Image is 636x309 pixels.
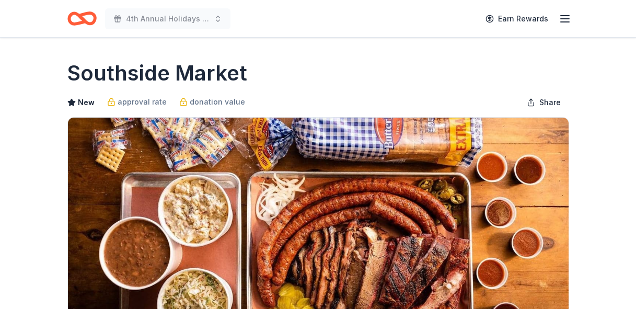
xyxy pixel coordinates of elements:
[126,13,210,25] span: 4th Annual Holidays with the Horses
[118,96,167,108] span: approval rate
[107,96,167,108] a: approval rate
[479,9,554,28] a: Earn Rewards
[539,96,561,109] span: Share
[105,8,230,29] button: 4th Annual Holidays with the Horses
[67,59,247,88] h1: Southside Market
[67,6,97,31] a: Home
[179,96,245,108] a: donation value
[78,96,95,109] span: New
[190,96,245,108] span: donation value
[518,92,569,113] button: Share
